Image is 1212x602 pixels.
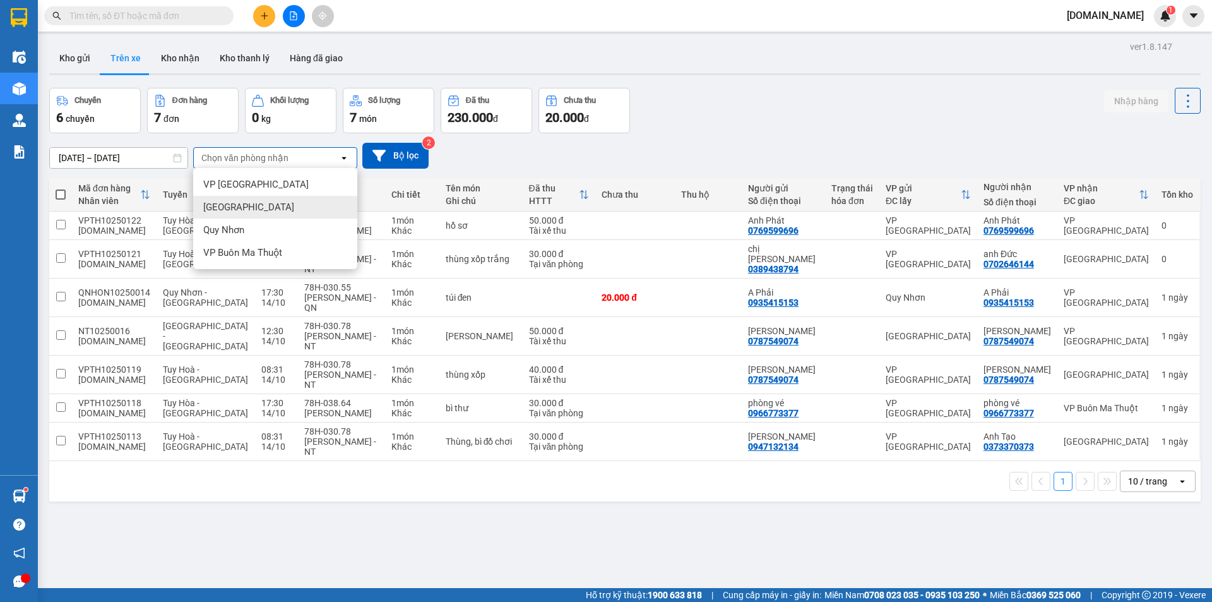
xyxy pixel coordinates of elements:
[1182,5,1204,27] button: caret-down
[1057,8,1154,23] span: [DOMAIN_NAME]
[983,197,1051,207] div: Số điện thoại
[748,431,819,442] div: Chị Linh
[78,183,140,193] div: Mã đơn hàng
[260,11,269,20] span: plus
[391,190,432,200] div: Chi tiết
[748,244,819,264] div: chị Chi
[78,215,150,226] div: VPTH10250122
[78,298,150,308] div: thao.bb
[100,43,151,73] button: Trên xe
[253,5,275,27] button: plus
[602,292,668,303] div: 20.000 đ
[1090,588,1092,602] span: |
[11,8,27,27] img: logo-vxr
[1064,326,1149,346] div: VP [GEOGRAPHIC_DATA]
[24,488,28,491] sup: 1
[391,408,432,418] div: Khác
[163,114,179,124] span: đơn
[391,364,432,375] div: 1 món
[886,364,971,385] div: VP [GEOGRAPHIC_DATA]
[261,431,292,442] div: 08:31
[261,408,292,418] div: 14/10
[343,88,434,133] button: Số lượng7món
[983,259,1034,269] div: 0702646144
[203,178,309,191] span: VP [GEOGRAPHIC_DATA]
[1161,370,1193,380] div: 1
[538,88,630,133] button: Chưa thu20.000đ
[748,364,819,375] div: Chú Phúc
[391,298,432,308] div: Khác
[446,183,516,193] div: Tên món
[602,190,668,200] div: Chưa thu
[1026,590,1081,600] strong: 0369 525 060
[529,196,579,206] div: HTTT
[545,110,584,125] span: 20.000
[529,375,590,385] div: Tài xế thu
[983,375,1034,385] div: 0787549074
[831,183,873,193] div: Trạng thái
[446,331,516,341] div: Tài Liệu
[983,336,1034,346] div: 0787549074
[886,215,971,236] div: VP [GEOGRAPHIC_DATA]
[983,593,987,598] span: ⚪️
[1168,370,1188,380] span: ngày
[210,43,280,73] button: Kho thanh lý
[252,110,259,125] span: 0
[163,249,248,269] span: Tuy Hoà - [GEOGRAPHIC_DATA]
[886,331,971,341] div: [GEOGRAPHIC_DATA]
[1161,403,1193,413] div: 1
[529,336,590,346] div: Tài xế thu
[304,426,379,436] div: 78H-030.78
[529,442,590,452] div: Tại văn phòng
[748,264,799,274] div: 0389438794
[529,183,579,193] div: Đã thu
[78,442,150,452] div: huong.bb
[1064,183,1139,193] div: VP nhận
[350,110,357,125] span: 7
[748,326,819,336] div: Chú Phúc
[283,5,305,27] button: file-add
[529,226,590,236] div: Tài xế thu
[318,11,327,20] span: aim
[391,398,432,408] div: 1 món
[362,143,429,169] button: Bộ lọc
[201,152,288,164] div: Chọn văn phòng nhận
[446,254,516,264] div: thùng xốp trắng
[886,249,971,269] div: VP [GEOGRAPHIC_DATA]
[983,215,1051,226] div: Anh Phát
[72,178,157,212] th: Toggle SortBy
[261,326,292,336] div: 12:30
[50,148,187,168] input: Select a date range.
[529,364,590,375] div: 40.000 đ
[1064,254,1149,264] div: [GEOGRAPHIC_DATA]
[78,196,140,206] div: Nhân viên
[748,183,819,193] div: Người gửi
[203,224,244,236] span: Quy Nhơn
[304,359,379,370] div: 78H-030.78
[446,403,516,413] div: bì thư
[1161,436,1193,447] div: 1
[1161,254,1193,264] div: 0
[586,588,702,602] span: Hỗ trợ kỹ thuật:
[529,408,590,418] div: Tại văn phòng
[78,226,150,236] div: tu.bb
[49,43,100,73] button: Kho gửi
[163,364,248,385] span: Tuy Hoà - [GEOGRAPHIC_DATA]
[74,96,101,105] div: Chuyến
[983,298,1034,308] div: 0935415153
[391,442,432,452] div: Khác
[13,575,25,587] span: message
[983,431,1051,442] div: Anh Tạo
[1188,10,1199,21] span: caret-down
[584,114,589,124] span: đ
[648,590,702,600] strong: 1900 633 818
[1160,10,1171,21] img: icon-new-feature
[446,436,516,447] div: Thùng, bì đồ chơi
[831,196,873,206] div: hóa đơn
[1168,331,1188,341] span: ngày
[1064,403,1149,413] div: VP Buôn Ma Thuột
[681,190,735,200] div: Thu hộ
[151,43,210,73] button: Kho nhận
[879,178,977,212] th: Toggle SortBy
[1064,196,1139,206] div: ĐC giao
